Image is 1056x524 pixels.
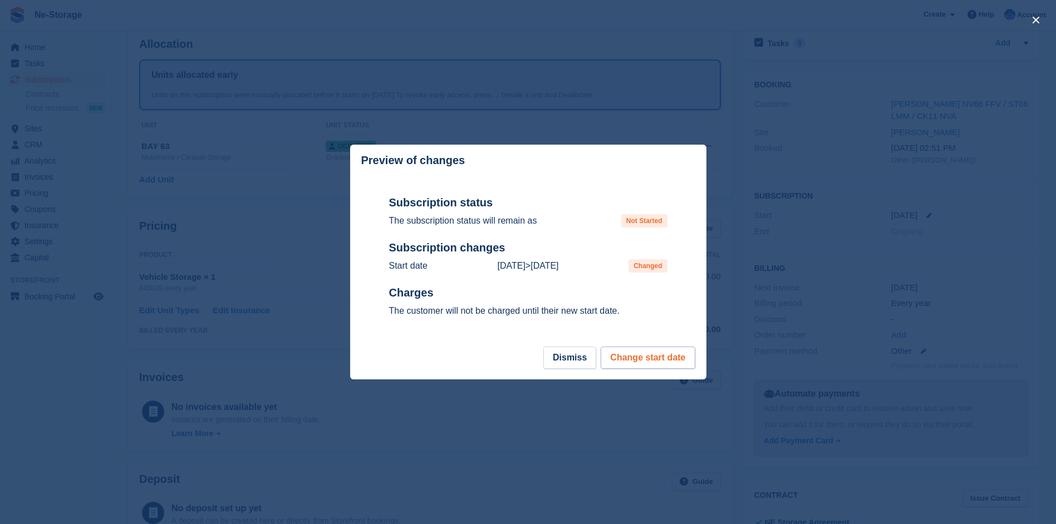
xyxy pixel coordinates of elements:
[531,261,558,270] time: 2025-09-02 23:00:00 UTC
[621,214,667,228] span: Not Started
[628,259,667,273] span: Changed
[543,347,596,369] button: Dismiss
[389,214,537,228] p: The subscription status will remain as
[497,259,558,273] p: >
[389,286,667,300] h2: Charges
[389,259,428,273] p: Start date
[389,241,667,255] h2: Subscription changes
[389,304,667,318] p: The customer will not be charged until their new start date.
[601,347,695,369] button: Change start date
[1027,11,1045,29] button: close
[361,154,465,167] p: Preview of changes
[389,196,667,210] h2: Subscription status
[497,261,525,270] time: 2025-09-16 00:00:00 UTC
